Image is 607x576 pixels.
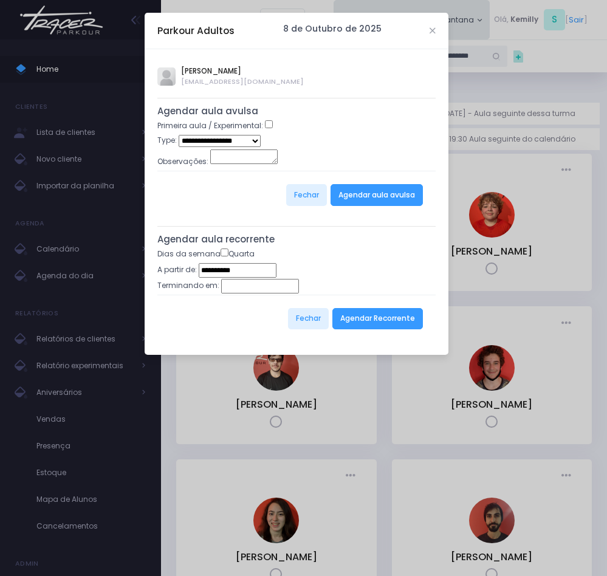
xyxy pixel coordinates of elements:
h6: 8 de Outubro de 2025 [283,24,382,34]
button: Fechar [288,308,329,330]
button: Agendar aula avulsa [331,184,423,206]
button: Close [430,28,436,34]
h5: Agendar aula avulsa [157,106,436,117]
label: Type: [157,135,177,146]
h5: Parkour Adultos [157,24,235,38]
label: Quarta [221,249,255,259]
span: [EMAIL_ADDRESS][DOMAIN_NAME] [181,77,304,87]
button: Agendar Recorrente [332,308,423,330]
label: Observações: [157,156,208,167]
label: A partir de: [157,264,197,275]
label: Terminando em: [157,280,219,291]
button: Fechar [286,184,327,206]
span: [PERSON_NAME] [181,66,304,77]
form: Dias da semana [157,249,436,343]
input: Quarta [221,249,228,256]
h5: Agendar aula recorrente [157,234,436,245]
label: Primeira aula / Experimental: [157,120,263,131]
